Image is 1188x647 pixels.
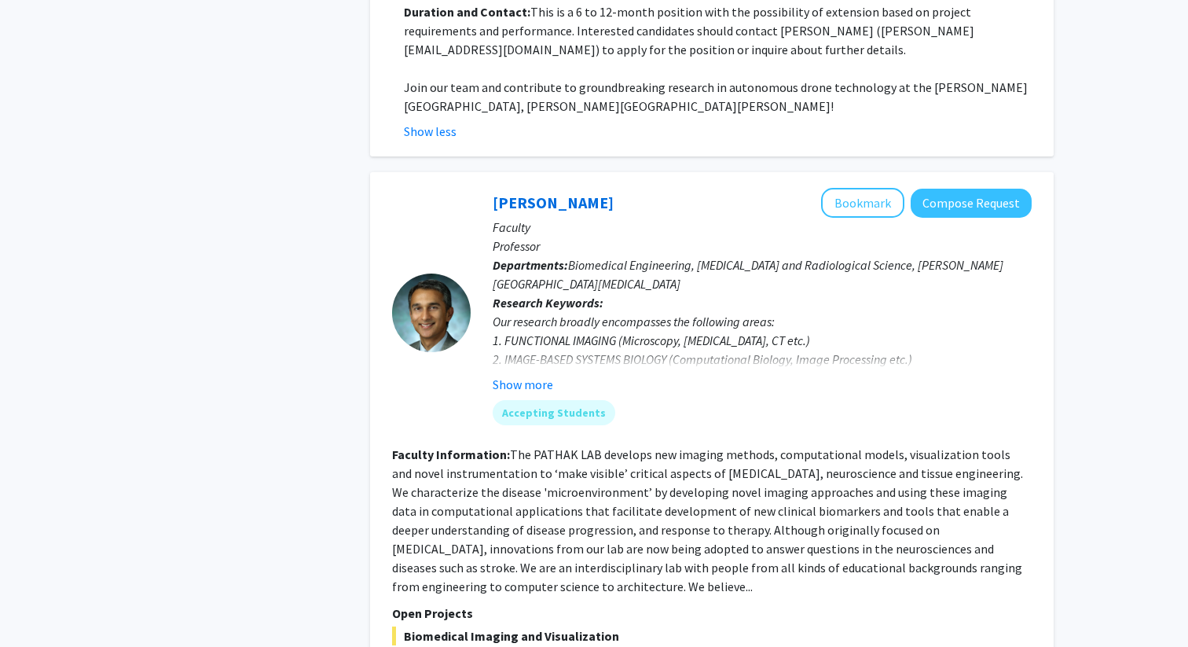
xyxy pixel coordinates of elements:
[392,447,510,462] b: Faculty Information:
[911,189,1032,218] button: Compose Request to Arvind Pathak
[493,312,1032,406] div: Our research broadly encompasses the following areas: 1. FUNCTIONAL IMAGING (Microscopy, [MEDICAL...
[404,2,1032,59] p: This is a 6 to 12-month position with the possibility of extension based on project requirements ...
[404,4,530,20] strong: Duration and Contact:
[821,188,904,218] button: Add Arvind Pathak to Bookmarks
[493,257,568,273] b: Departments:
[493,257,1003,292] span: Biomedical Engineering, [MEDICAL_DATA] and Radiological Science, [PERSON_NAME][GEOGRAPHIC_DATA][M...
[493,295,603,311] b: Research Keywords:
[392,627,1032,645] span: Biomedical Imaging and Visualization
[493,400,615,425] mat-chip: Accepting Students
[12,576,67,635] iframe: Chat
[392,447,1023,594] fg-read-more: The PATHAK LAB develops new imaging methods, computational models, visualization tools and novel ...
[493,218,1032,237] p: Faculty
[404,78,1032,116] p: Join our team and contribute to groundbreaking research in autonomous drone technology at the [PE...
[493,237,1032,255] p: Professor
[392,604,1032,623] p: Open Projects
[404,122,456,141] button: Show less
[493,375,553,394] button: Show more
[493,193,614,212] a: [PERSON_NAME]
